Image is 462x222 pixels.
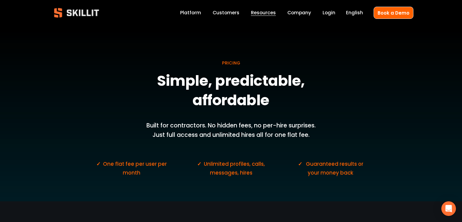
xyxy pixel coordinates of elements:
[306,160,364,176] span: Guaranteed results or your money back
[346,9,363,16] span: English
[141,121,321,140] p: Built for contractors. No hidden fees, no per-hire surprises. Just full access and unlimited hire...
[197,160,201,169] strong: ✓
[180,9,201,17] a: Platform
[441,201,456,216] div: Open Intercom Messenger
[49,4,104,22] img: Skillit
[103,160,168,176] span: One flat fee per user per month
[222,60,240,66] span: PRICING
[251,9,276,17] a: folder dropdown
[251,9,276,16] span: Resources
[157,70,308,114] strong: Simple, predictable, affordable
[298,160,302,169] strong: ✓
[96,160,101,169] strong: ✓
[374,7,413,19] a: Book a Demo
[204,160,266,176] span: Unlimited profiles, calls, messages, hires
[323,9,335,17] a: Login
[346,9,363,17] div: language picker
[287,9,311,17] a: Company
[213,9,239,17] a: Customers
